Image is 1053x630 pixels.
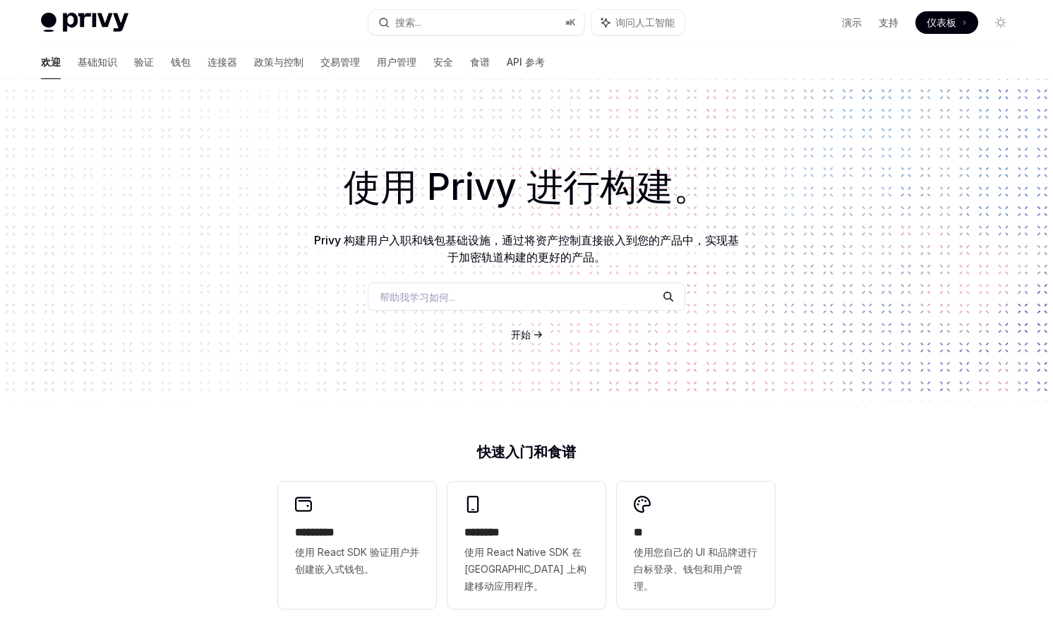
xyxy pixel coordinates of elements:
[615,16,675,28] font: 询问人工智能
[320,56,360,68] font: 交易管理
[78,45,117,79] a: 基础知识
[570,17,576,28] font: K
[134,56,154,68] font: 验证
[464,546,586,592] font: 使用 React Native SDK 在 [GEOGRAPHIC_DATA] 上构建移动应用程序。
[842,16,862,28] font: 演示
[207,56,237,68] font: 连接器
[134,45,154,79] a: 验证
[989,11,1012,34] button: 切换暗模式
[433,45,453,79] a: 安全
[295,546,419,575] font: 使用 React SDK 验证用户并创建嵌入式钱包。
[634,546,757,592] font: 使用您自己的 UI 和品牌进行白标登录、钱包和用户管理。
[565,17,570,28] font: ⌘
[171,56,191,68] font: 钱包
[380,291,455,303] font: 帮助我学习如何...
[344,165,710,209] font: 使用 Privy 进行构建。
[879,16,898,30] a: 支持
[511,328,531,342] a: 开始
[254,45,303,79] a: 政策与控制
[507,45,545,79] a: API 参考
[915,11,978,34] a: 仪表板
[927,16,956,28] font: 仪表板
[41,56,61,68] font: 欢迎
[377,56,416,68] font: 用户管理
[507,56,545,68] font: API 参考
[591,10,685,35] button: 询问人工智能
[368,10,584,35] button: 搜索...⌘K
[842,16,862,30] a: 演示
[511,328,531,340] font: 开始
[171,45,191,79] a: 钱包
[78,56,117,68] font: 基础知识
[447,482,606,609] a: **** ***使用 React Native SDK 在 [GEOGRAPHIC_DATA] 上构建移动应用程序。
[470,56,490,68] font: 食谱
[254,56,303,68] font: 政策与控制
[433,56,453,68] font: 安全
[41,45,61,79] a: 欢迎
[320,45,360,79] a: 交易管理
[879,16,898,28] font: 支持
[470,45,490,79] a: 食谱
[617,482,775,609] a: **使用您自己的 UI 和品牌进行白标登录、钱包和用户管理。
[207,45,237,79] a: 连接器
[377,45,416,79] a: 用户管理
[314,233,739,264] font: Privy 构建用户入职和钱包基础设施，通过将资产控制直接嵌入到您的产品中，实现基于加密轨道构建的更好的产品。
[395,16,421,28] font: 搜索...
[41,13,128,32] img: 灯光标志
[477,444,576,460] font: 快速入门和食谱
